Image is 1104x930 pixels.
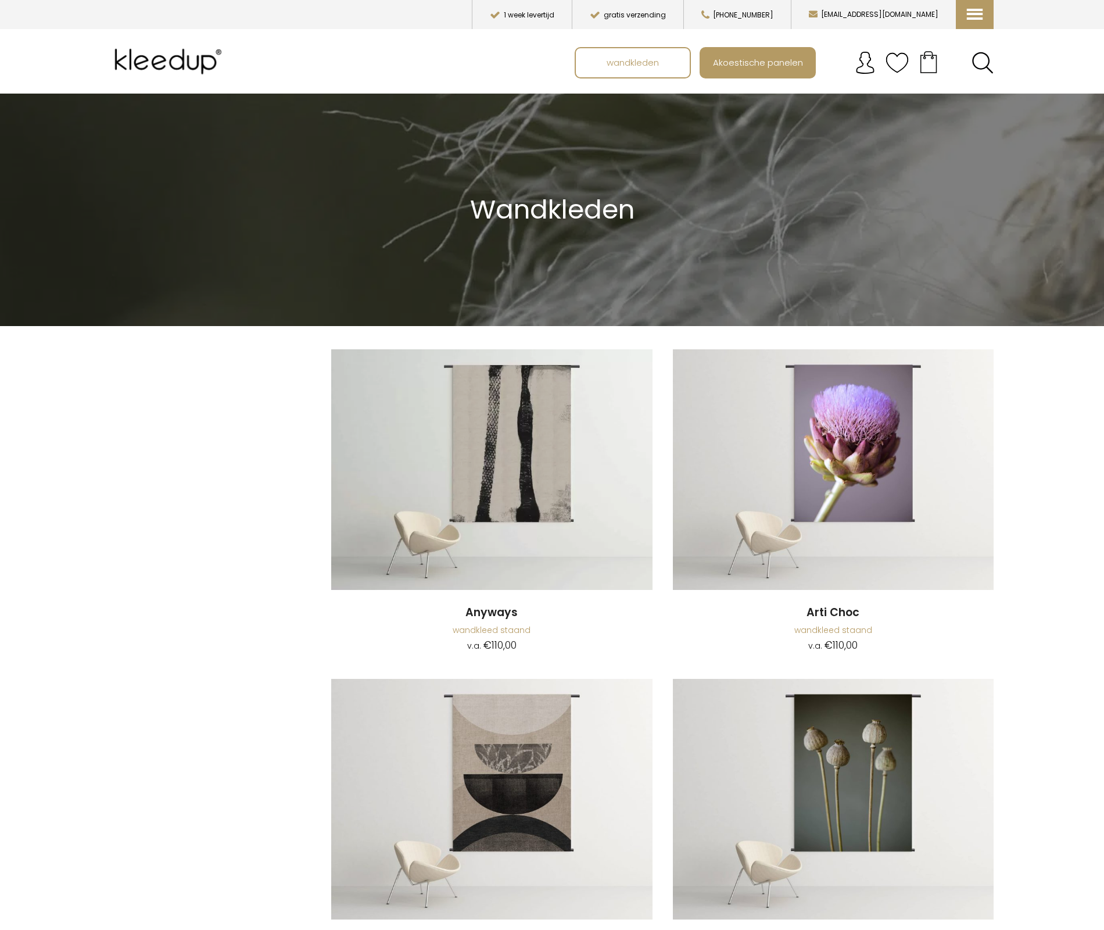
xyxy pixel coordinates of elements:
[673,679,994,920] img: Bulbs
[886,51,909,74] img: verlanglijstje.svg
[483,638,492,652] span: €
[707,51,809,73] span: Akoestische panelen
[808,640,822,652] span: v.a.
[854,51,877,74] img: account.svg
[673,349,994,590] img: Arti Choc
[331,605,653,621] a: Anyways
[331,349,653,590] img: Anyways
[825,638,833,652] span: €
[972,52,994,74] a: Search
[483,638,517,652] bdi: 110,00
[600,51,665,73] span: wandkleden
[575,47,1002,78] nav: Main menu
[467,640,481,652] span: v.a.
[331,349,653,592] a: Anyways
[794,624,872,636] a: wandkleed staand
[110,38,230,85] img: Kleedup
[825,638,858,652] bdi: 110,00
[673,605,994,621] a: Arti Choc
[331,679,653,920] img: At The Table
[576,48,690,77] a: wandkleden
[453,624,531,636] a: wandkleed staand
[673,679,994,921] a: Bulbs
[909,47,948,76] a: Your cart
[470,191,635,228] span: Wandkleden
[701,48,815,77] a: Akoestische panelen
